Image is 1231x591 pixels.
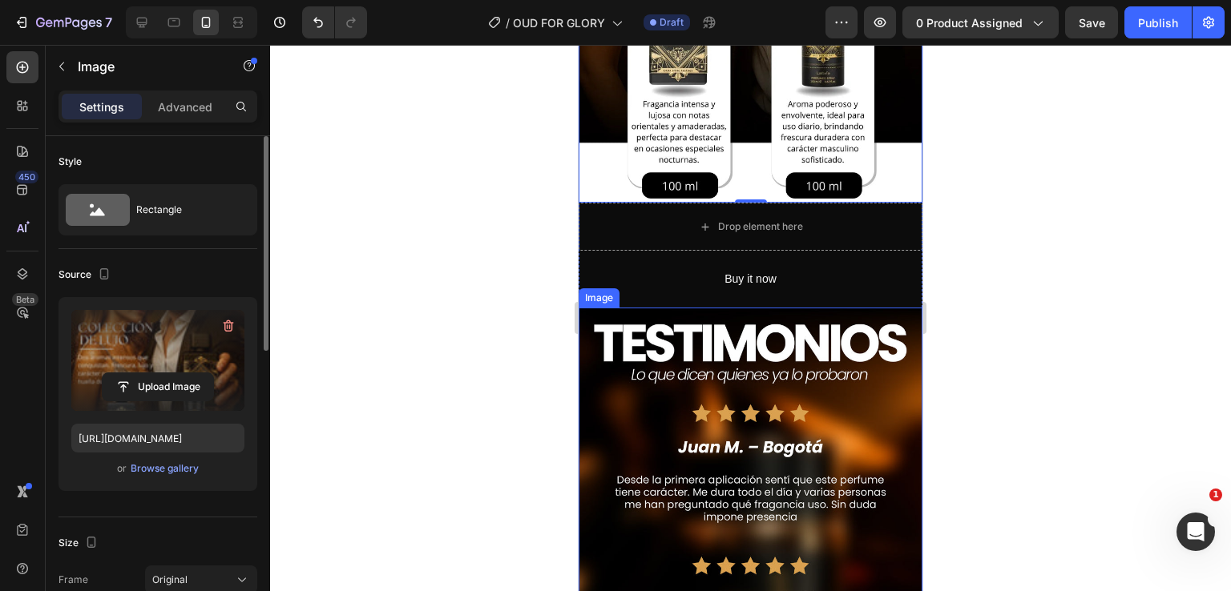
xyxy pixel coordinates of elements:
p: 7 [105,13,112,32]
span: 0 product assigned [916,14,1023,31]
div: Publish [1138,14,1178,31]
iframe: Design area [579,45,922,591]
button: Save [1065,6,1118,38]
p: Settings [79,98,124,115]
button: 7 [6,6,119,38]
div: Undo/Redo [302,6,367,38]
span: 1 [1209,488,1222,501]
div: Rectangle [136,191,234,228]
p: Advanced [158,98,212,115]
div: Style [59,155,82,169]
input: https://example.com/image.jpg [71,424,244,452]
button: Publish [1124,6,1192,38]
div: Browse gallery [131,461,199,476]
span: / [506,14,510,31]
iframe: Intercom live chat [1177,513,1215,551]
button: Browse gallery [130,460,200,476]
span: OUD FOR GLORY [513,14,605,31]
button: 0 product assigned [902,6,1059,38]
span: Original [152,573,188,587]
div: Size [59,533,101,554]
button: Upload Image [102,372,214,401]
span: or [117,459,127,478]
div: Source [59,264,114,286]
span: Save [1079,16,1105,30]
p: Image [78,57,214,76]
label: Frame [59,573,88,587]
div: Beta [12,293,38,306]
div: 450 [15,171,38,183]
span: Draft [660,15,684,30]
